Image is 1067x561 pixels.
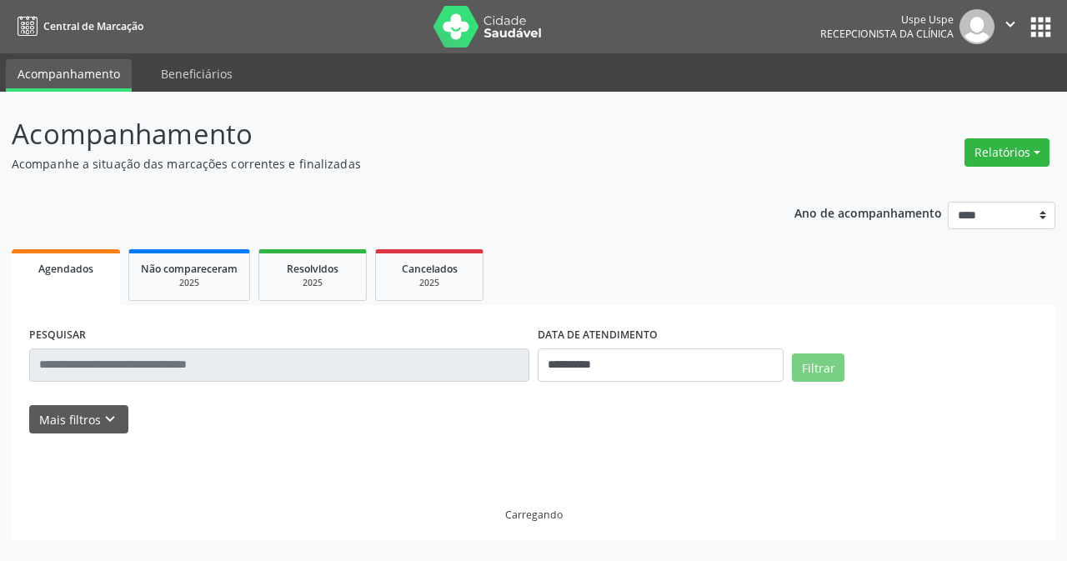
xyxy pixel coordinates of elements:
[12,155,742,173] p: Acompanhe a situação das marcações correntes e finalizadas
[101,410,119,428] i: keyboard_arrow_down
[6,59,132,92] a: Acompanhamento
[964,138,1049,167] button: Relatórios
[959,9,994,44] img: img
[149,59,244,88] a: Beneficiários
[29,405,128,434] button: Mais filtroskeyboard_arrow_down
[1001,15,1019,33] i: 
[794,202,942,223] p: Ano de acompanhamento
[271,277,354,289] div: 2025
[38,262,93,276] span: Agendados
[388,277,471,289] div: 2025
[141,262,238,276] span: Não compareceram
[792,353,844,382] button: Filtrar
[287,262,338,276] span: Resolvidos
[12,13,143,40] a: Central de Marcação
[505,508,563,522] div: Carregando
[29,323,86,348] label: PESQUISAR
[820,27,954,41] span: Recepcionista da clínica
[402,262,458,276] span: Cancelados
[538,323,658,348] label: DATA DE ATENDIMENTO
[994,9,1026,44] button: 
[43,19,143,33] span: Central de Marcação
[820,13,954,27] div: Uspe Uspe
[141,277,238,289] div: 2025
[12,113,742,155] p: Acompanhamento
[1026,13,1055,42] button: apps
